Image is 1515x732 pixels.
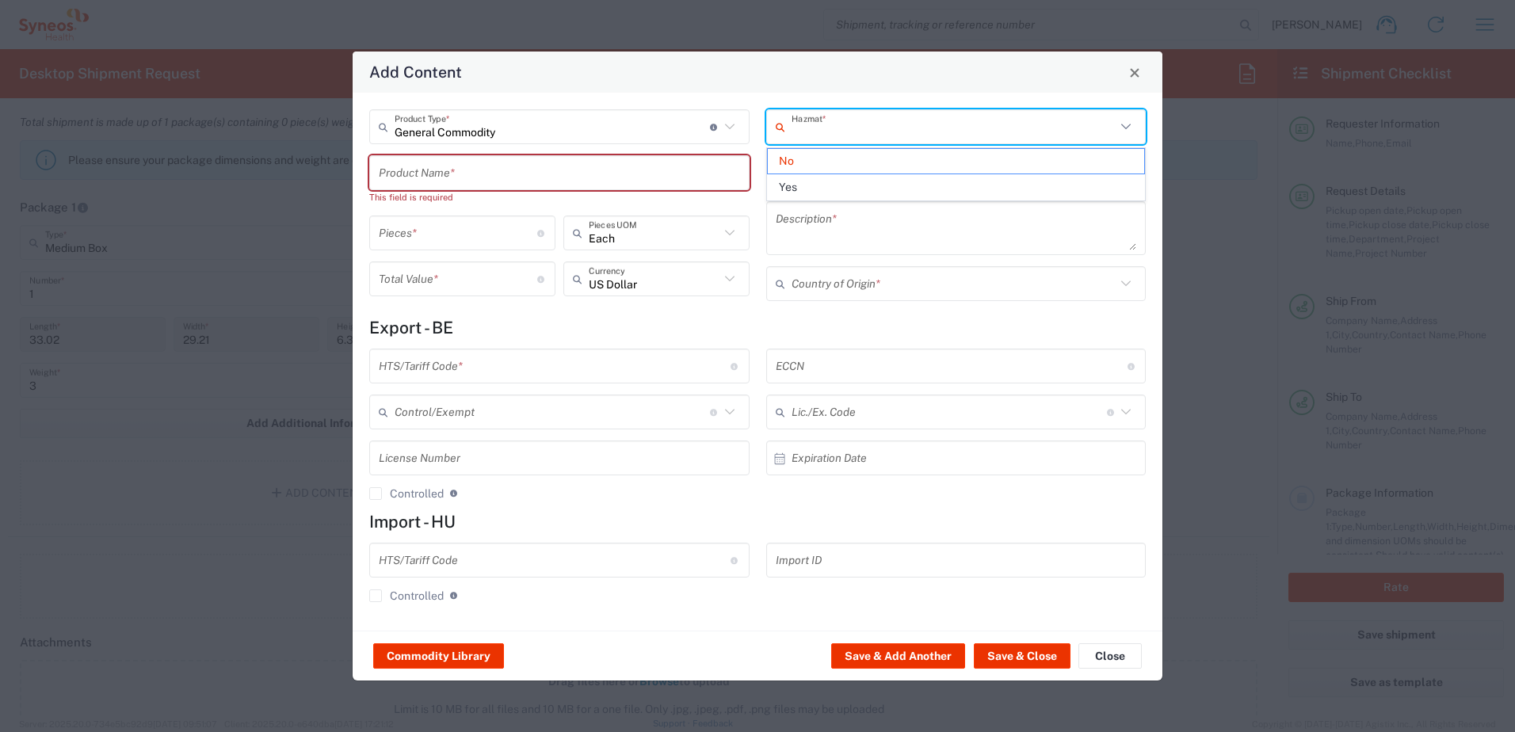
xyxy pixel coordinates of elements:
span: No [768,149,1145,173]
button: Save & Close [974,643,1070,669]
span: Yes [768,175,1145,200]
label: Controlled [369,589,444,602]
button: Close [1124,61,1146,83]
button: Close [1078,643,1142,669]
h4: Import - HU [369,512,1146,532]
label: Controlled [369,487,444,500]
button: Commodity Library [373,643,504,669]
h4: Add Content [369,60,462,83]
button: Save & Add Another [831,643,965,669]
div: This field is required [369,190,750,204]
h4: Export - BE [369,318,1146,337]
